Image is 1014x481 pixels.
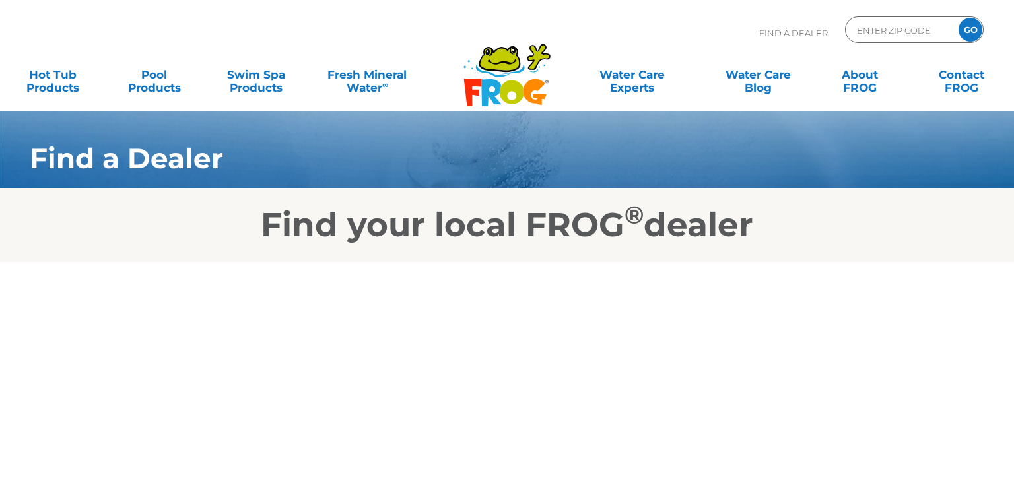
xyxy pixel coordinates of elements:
[382,80,388,90] sup: ∞
[318,61,417,88] a: Fresh MineralWater∞
[959,18,982,42] input: GO
[759,16,828,49] p: Find A Dealer
[10,205,1004,245] h2: Find your local FROG dealer
[456,26,558,107] img: Frog Products Logo
[30,143,904,174] h1: Find a Dealer
[115,61,194,88] a: PoolProducts
[719,61,798,88] a: Water CareBlog
[625,200,644,230] sup: ®
[820,61,899,88] a: AboutFROG
[13,61,92,88] a: Hot TubProducts
[922,61,1001,88] a: ContactFROG
[568,61,696,88] a: Water CareExperts
[217,61,296,88] a: Swim SpaProducts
